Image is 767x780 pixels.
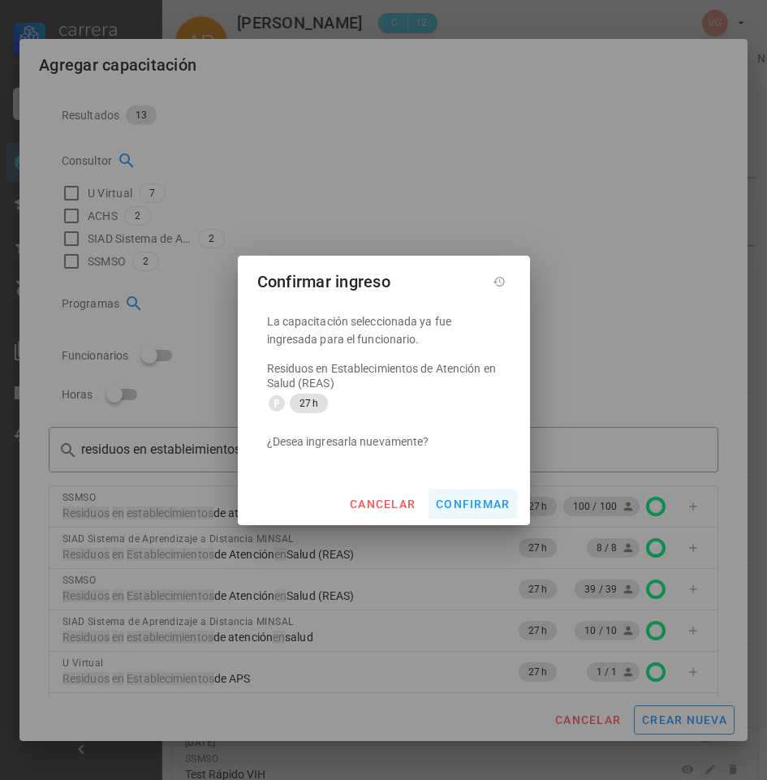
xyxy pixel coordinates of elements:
span: 27 h [299,394,318,413]
div: Residuos en Establecimientos de Atención en Salud (REAS) [267,361,501,390]
p: ¿Desea ingresarla nuevamente? [267,433,501,450]
div: Confirmar ingreso [257,269,390,295]
span: cancelar [349,498,416,511]
button: confirmar [429,489,516,519]
span: confirmar [435,498,510,511]
button: cancelar [343,489,422,519]
p: La capacitación seleccionada ya fue ingresada para el funcionario. [267,312,501,348]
